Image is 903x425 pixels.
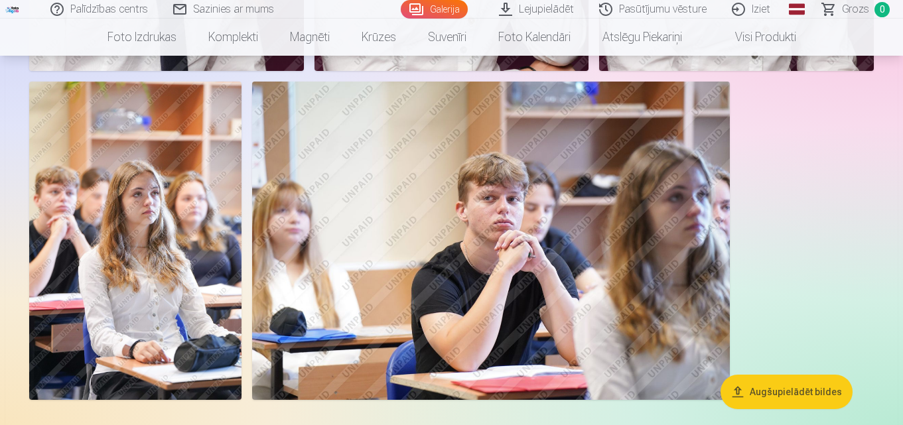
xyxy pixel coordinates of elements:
a: Krūzes [346,19,412,56]
a: Komplekti [192,19,274,56]
a: Suvenīri [412,19,482,56]
a: Foto kalendāri [482,19,587,56]
span: 0 [874,2,890,17]
span: Grozs [842,1,869,17]
a: Foto izdrukas [92,19,192,56]
button: Augšupielādēt bildes [721,375,853,409]
a: Magnēti [274,19,346,56]
a: Visi produkti [698,19,812,56]
a: Atslēgu piekariņi [587,19,698,56]
img: /fa1 [5,5,20,13]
